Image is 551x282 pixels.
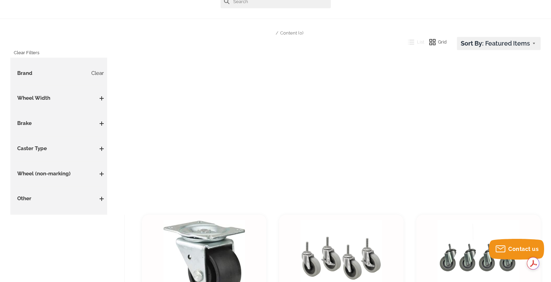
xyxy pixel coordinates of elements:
[280,30,303,36] a: Content (0)
[91,70,104,77] a: Clear
[14,70,104,77] h3: Brand
[403,37,424,47] button: List
[14,170,104,178] h3: Wheel (non-marking)
[14,95,104,102] h3: Wheel Width
[489,239,544,260] button: Contact us
[14,47,39,58] a: Clear Filters
[248,30,273,36] a: Products (9)
[14,120,104,127] h3: Brake
[508,246,539,252] span: Contact us
[14,195,104,203] h3: Other
[14,145,104,153] h3: Caster Type
[424,37,447,47] button: Grid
